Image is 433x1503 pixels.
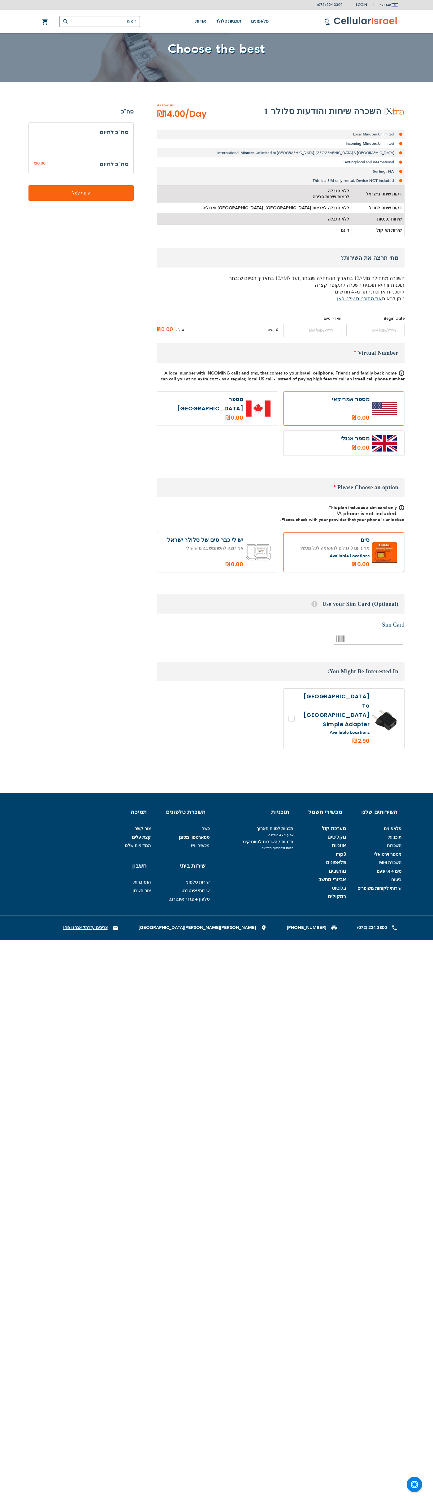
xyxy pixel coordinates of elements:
[330,553,370,559] a: Available Locations
[251,10,269,33] a: פלאפונים
[175,327,184,332] span: סה"כ
[318,877,346,883] a: אביזרי מחשב
[185,108,207,120] span: /Day
[214,846,293,850] span: פחות מארבעה חודשים
[382,622,405,628] a: Sim Card
[337,484,398,490] span: Please Choose an option
[157,108,207,120] span: ₪14.00
[384,826,401,832] a: פלאפונים
[327,834,346,840] a: מקליטים
[257,826,293,832] a: תכניות לטווח הארוך
[186,879,210,885] a: שירות טלפוני
[195,19,206,24] span: אודות
[179,834,210,840] a: סמארטפון מסונן
[218,808,289,816] h6: תוכניות
[358,350,398,356] span: Virtual Number
[326,860,346,866] a: פלאפונים
[330,730,370,735] a: Available Locations
[157,225,352,236] td: חינם
[217,150,256,155] strong: International Minutes:
[264,105,382,118] h2: השכרה שיחות והודעות סלולר 1
[168,41,265,58] span: Choose the best
[133,879,151,885] a: התחברות
[287,925,326,931] a: [PHONE_NUMBER]
[336,510,396,517] b: A phone is not included!
[324,17,398,26] img: לוגו סלולר ישראל
[251,19,269,24] span: פלאפונים
[388,834,401,840] a: תוכניות
[139,925,267,931] li: [GEOGRAPHIC_DATA][PERSON_NAME][PERSON_NAME]
[391,877,401,883] a: ביטוח
[353,132,378,137] strong: Local Minutes:
[34,161,37,166] span: ₪
[157,139,405,148] li: Unlimited
[157,186,352,203] td: ללא הגבלה לכמות שיחות סבירה
[357,925,387,931] a: (072) 224-3300
[336,851,346,857] a: mp3
[328,894,346,900] a: רמקולים
[343,160,357,165] strong: Texting:
[191,843,210,849] a: מכשיר ווייז
[59,16,140,27] input: חפש
[135,826,151,832] a: צור קשר
[283,316,341,321] label: תאריך סיום
[275,327,278,332] span: 0
[216,19,241,24] span: תוכניות סלולר
[334,634,403,644] input: Please enter 9-10 digits or 17-20 digits.
[313,178,394,183] strong: This is a SIM only rental, Device NOT included
[346,141,378,146] strong: Incoming Minutes:
[374,851,401,857] a: מספר וירטואלי
[37,161,45,166] span: 0.00
[379,860,401,866] a: השכרת Mifi
[132,834,151,840] a: קצת עלינו
[157,282,405,302] p: תוכנית זו היא תוכנית השכרה לתקופה קצרה לתוכניות ארוכות יותר מ- 4 חודשים ניתן לראות
[157,275,405,282] p: השכרה מתחילה מ12AM בתאריך ההתחלה שנבחר, ועד ל12AM בתאריך הסיום שנבחר
[128,862,147,870] h6: חשבון
[157,214,352,225] td: ללא הגבלה
[302,808,342,816] h6: מכשירי חשמל
[157,203,352,214] td: ללא הגבלה לארצות [GEOGRAPHIC_DATA], [GEOGRAPHIC_DATA] ואנגליה
[329,868,346,874] a: מחשבים
[332,885,346,891] a: בלוטוס
[216,10,241,33] a: תוכניות סלולר
[100,160,128,169] h3: סה"כ להיום
[352,225,404,236] td: שירות תא קולי
[311,601,318,607] span: Help
[125,843,151,849] a: המדיניות שלנו
[28,185,134,201] button: הוסף לסל
[28,107,134,116] strong: סה"כ
[168,896,210,902] a: טלפון + צרור אינטרנט
[355,808,398,816] h6: השירותים שלנו
[157,148,405,157] li: Unlimited to [GEOGRAPHIC_DATA], [GEOGRAPHIC_DATA] & [GEOGRAPHIC_DATA]
[377,868,401,874] a: סים 4 אי פעם
[268,327,275,332] span: ימים
[157,248,405,268] h3: מתי תרצה את השירות?
[157,102,223,108] span: As Low As
[337,295,382,302] a: את התוכניות שלנו כאן
[49,190,113,196] span: הוסף לסל
[373,169,394,174] strong: Surfing: NA
[132,888,151,894] a: צור חשבון
[159,808,206,816] h6: השכרת טלפונים
[161,370,405,382] span: A local number with INCOMING calls and sms, that comes to your Israeli cellphone. Friends and fam...
[195,10,206,33] a: אודות
[280,505,405,523] span: This plan includes a sim card only. Please check with your provider that your phone is unlocked.
[63,925,108,931] a: !צריכים עזרה? אנחנו פה
[332,843,346,849] a: אוזניות
[202,826,210,832] a: כשר
[34,128,128,137] h3: סה"כ להיום
[157,130,405,139] li: Unlimited
[283,324,341,337] input: MM/DD/YYYY
[159,862,206,870] h6: שירות ביתי
[352,203,404,214] td: דקות שיחה לחו"ל
[157,325,175,334] span: ₪0.00
[346,324,405,337] input: MM/DD/YYYY
[327,668,398,674] span: You Might Be Interested In:
[242,839,293,845] a: תכניות / השכרות לטווח קצר
[346,316,405,321] label: Begin date
[392,3,398,7] img: Jerusalem
[322,826,346,832] a: מערכת קול
[379,0,398,9] button: עברית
